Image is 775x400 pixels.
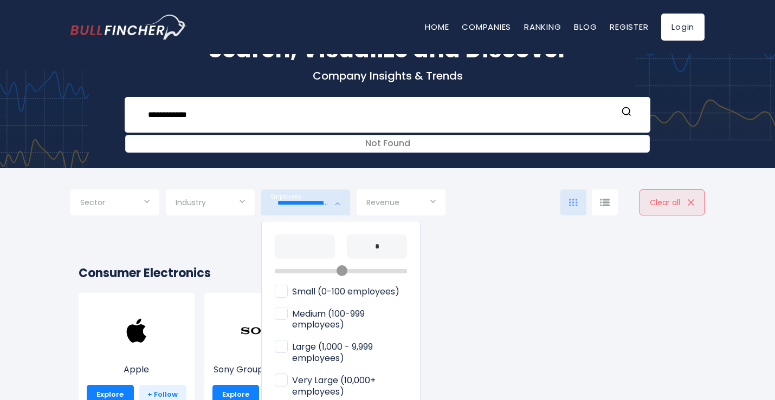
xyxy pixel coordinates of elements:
[425,21,449,32] a: Home
[126,135,649,152] div: Not Found
[366,198,399,207] span: Revenue
[275,342,407,364] span: Large (1,000 - 9,999 employees)
[70,15,187,40] img: bullfincher logo
[70,15,187,40] a: Go to homepage
[619,106,634,120] button: Search
[462,21,511,32] a: Companies
[275,309,407,331] span: Medium (100-999 employees)
[271,193,301,200] span: Employees
[610,21,648,32] a: Register
[574,21,597,32] a: Blog
[275,375,407,398] span: Very Large (10,000+ employees)
[524,21,561,32] a: Ranking
[661,14,705,41] a: Login
[275,286,399,298] span: Small (0-100 employees)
